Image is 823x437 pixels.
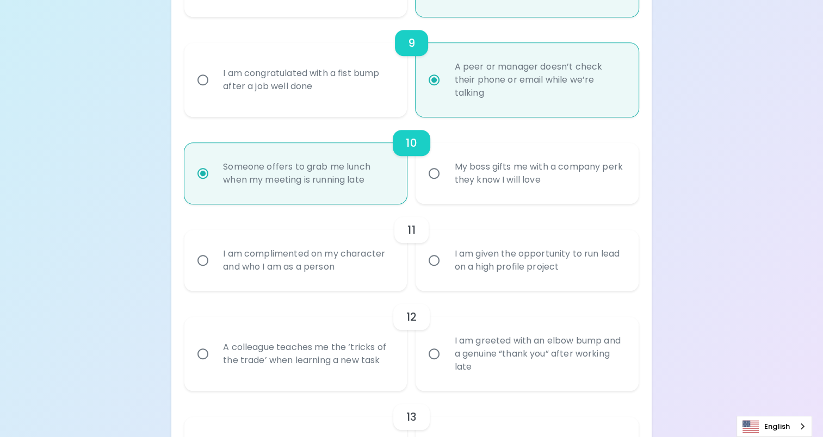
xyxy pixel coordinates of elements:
div: I am given the opportunity to run lead on a high profile project [445,234,632,286]
div: Someone offers to grab me lunch when my meeting is running late [214,147,401,199]
div: I am congratulated with a fist bump after a job well done [214,54,401,106]
h6: 11 [407,221,415,239]
h6: 12 [406,308,417,326]
aside: Language selected: English [737,416,812,437]
h6: 9 [408,34,415,52]
a: English [737,416,812,436]
h6: 13 [406,408,417,426]
div: choice-group-check [184,291,639,391]
div: My boss gifts me with a company perk they know I will love [445,147,632,199]
div: Language [737,416,812,437]
div: choice-group-check [184,204,639,291]
div: A colleague teaches me the ‘tricks of the trade’ when learning a new task [214,328,401,380]
div: choice-group-check [184,117,639,204]
div: A peer or manager doesn’t check their phone or email while we’re talking [445,47,632,113]
div: I am greeted with an elbow bump and a genuine “thank you” after working late [445,321,632,386]
div: I am complimented on my character and who I am as a person [214,234,401,286]
div: choice-group-check [184,17,639,117]
h6: 10 [406,134,417,152]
